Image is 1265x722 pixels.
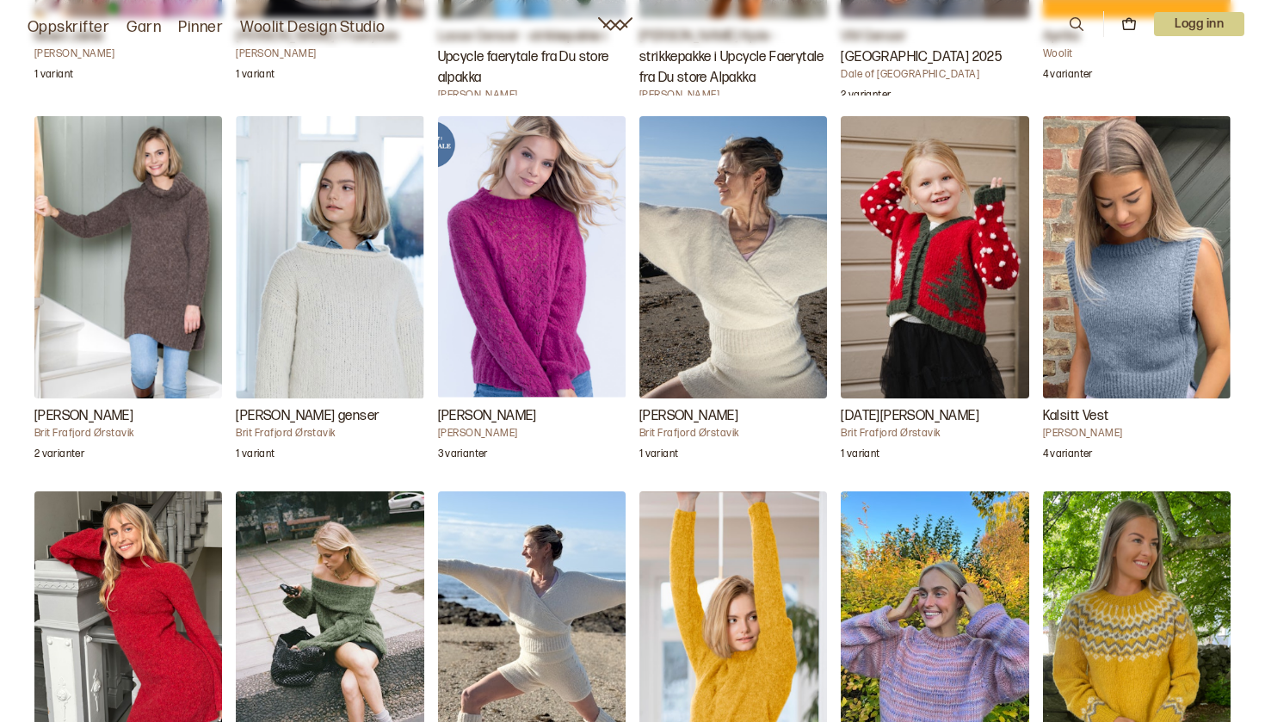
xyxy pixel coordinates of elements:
[34,447,84,465] p: 2 varianter
[1043,427,1231,441] h4: [PERSON_NAME]
[236,406,423,427] h3: [PERSON_NAME] genser
[598,17,632,31] a: Woolit
[1043,116,1231,398] img: Trine Lise HøysethKalsitt Vest
[236,47,423,61] h4: [PERSON_NAME]
[438,89,626,102] h4: [PERSON_NAME]
[178,15,223,40] a: Pinner
[126,15,161,40] a: Garn
[438,447,488,465] p: 3 varianter
[34,68,73,85] p: 1 variant
[639,27,827,89] h3: [PERSON_NAME] Kjole - strikkepakke i Upcycle Faerytale fra Du store Alpakka
[236,116,423,471] a: Gine Chunky genser
[438,27,626,89] h3: Loose Genser - strikkepakke i Upcycle faerytale fra Du store alpakka
[34,116,222,398] img: Brit Frafjord ØrstavikEira Genser
[639,116,827,398] img: Brit Frafjord ØrstavikMina Genser
[639,427,827,441] h4: Brit Frafjord Ørstavik
[1043,116,1231,471] a: Kalsitt Vest
[841,427,1028,441] h4: Brit Frafjord Ørstavik
[1043,447,1093,465] p: 4 varianter
[841,116,1028,398] img: Brit Frafjord ØrstavikNatale Cardigan
[841,89,891,106] p: 2 varianter
[28,15,109,40] a: Oppskrifter
[240,15,386,40] a: Woolit Design Studio
[236,427,423,441] h4: Brit Frafjord Ørstavik
[236,116,423,398] img: Brit Frafjord ØrstavikGine Chunky genser
[34,47,222,61] h4: [PERSON_NAME]
[1043,68,1093,85] p: 4 varianter
[639,447,678,465] p: 1 variant
[236,68,275,85] p: 1 variant
[1043,47,1231,61] h4: Woolit
[1154,12,1244,36] button: User dropdown
[841,406,1028,427] h3: [DATE][PERSON_NAME]
[639,116,827,471] a: Mina Genser
[438,116,626,398] img: Iselin HafseldMichelle Genser
[1043,406,1231,427] h3: Kalsitt Vest
[438,406,626,427] h3: [PERSON_NAME]
[639,406,827,427] h3: [PERSON_NAME]
[841,68,1028,82] h4: Dale of [GEOGRAPHIC_DATA]
[438,427,626,441] h4: [PERSON_NAME]
[34,406,222,427] h3: [PERSON_NAME]
[841,116,1028,471] a: Natale Cardigan
[841,447,879,465] p: 1 variant
[639,89,827,102] h4: [PERSON_NAME]
[34,116,222,471] a: Eira Genser
[236,447,275,465] p: 1 variant
[438,116,626,471] a: Michelle Genser
[34,427,222,441] h4: Brit Frafjord Ørstavik
[1154,12,1244,36] p: Logg inn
